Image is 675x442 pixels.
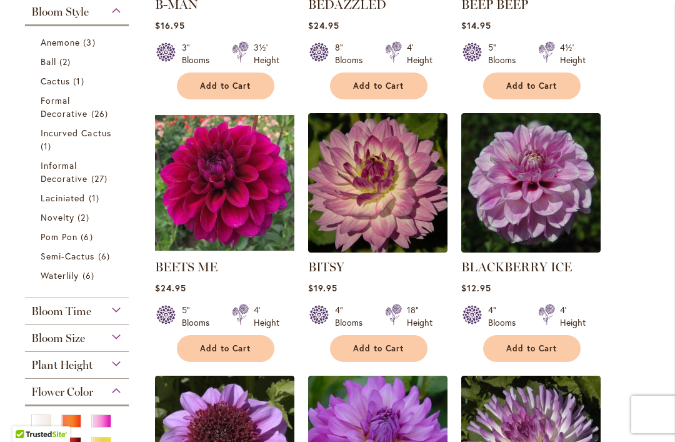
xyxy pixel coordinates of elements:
div: 4' Height [254,304,279,329]
a: Formal Decorative 26 [41,94,116,120]
span: Laciniated [41,192,86,204]
a: Informal Decorative 27 [41,159,116,185]
span: Ball [41,56,56,68]
span: Bloom Style [31,5,89,19]
span: Novelty [41,211,74,223]
a: Laciniated 1 [41,191,116,204]
span: Incurved Cactus [41,127,111,139]
span: 2 [59,55,74,68]
div: 4' Height [560,304,586,329]
span: Waterlily [41,269,79,281]
span: Add to Cart [200,81,251,91]
div: 5" Blooms [488,41,523,66]
a: BEETS ME [155,259,217,274]
button: Add to Cart [177,73,274,99]
a: BITSY [308,259,344,274]
span: Bloom Time [31,304,91,318]
a: Incurved Cactus 1 [41,126,116,153]
span: 1 [73,74,87,88]
span: Plant Height [31,358,92,372]
span: 6 [98,249,113,263]
span: Informal Decorative [41,159,88,184]
img: BITSY [308,113,447,253]
span: $12.95 [461,282,491,294]
span: $24.95 [308,19,339,31]
span: Add to Cart [353,343,404,354]
a: BLACKBERRY ICE [461,259,572,274]
span: 2 [77,211,92,224]
div: 4" Blooms [488,304,523,329]
img: BLACKBERRY ICE [461,113,601,253]
span: 6 [82,269,97,282]
a: Cactus 1 [41,74,116,88]
span: $24.95 [155,282,186,294]
span: Add to Cart [353,81,404,91]
span: $19.95 [308,282,337,294]
span: $14.95 [461,19,491,31]
a: Novelty 2 [41,211,116,224]
div: 4½' Height [560,41,586,66]
span: 1 [89,191,102,204]
span: Flower Color [31,385,93,399]
button: Add to Cart [177,335,274,362]
span: Semi-Cactus [41,250,95,262]
span: 26 [91,107,111,120]
div: 4' Height [407,41,432,66]
div: 18" Height [407,304,432,329]
div: 4" Blooms [335,304,370,329]
span: $16.95 [155,19,185,31]
span: Formal Decorative [41,94,88,119]
a: Waterlily 6 [41,269,116,282]
span: Add to Cart [200,343,251,354]
div: 3" Blooms [182,41,217,66]
a: BLACKBERRY ICE [461,243,601,255]
span: 6 [81,230,96,243]
span: Pom Pon [41,231,77,243]
div: 8" Blooms [335,41,370,66]
span: Cactus [41,75,70,87]
button: Add to Cart [483,335,581,362]
span: Bloom Size [31,331,85,345]
span: 3 [83,36,98,49]
span: Add to Cart [506,343,557,354]
span: Anemone [41,36,80,48]
span: Add to Cart [506,81,557,91]
a: Pom Pon 6 [41,230,116,243]
button: Add to Cart [330,73,427,99]
a: Semi-Cactus 6 [41,249,116,263]
button: Add to Cart [330,335,427,362]
a: BEETS ME [155,243,294,255]
a: Anemone 3 [41,36,116,49]
iframe: Launch Accessibility Center [9,398,44,433]
a: Ball 2 [41,55,116,68]
button: Add to Cart [483,73,581,99]
span: 1 [41,139,54,153]
div: 5" Blooms [182,304,217,329]
a: BITSY [308,243,447,255]
img: BEETS ME [155,113,294,253]
div: 3½' Height [254,41,279,66]
span: 27 [91,172,111,185]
